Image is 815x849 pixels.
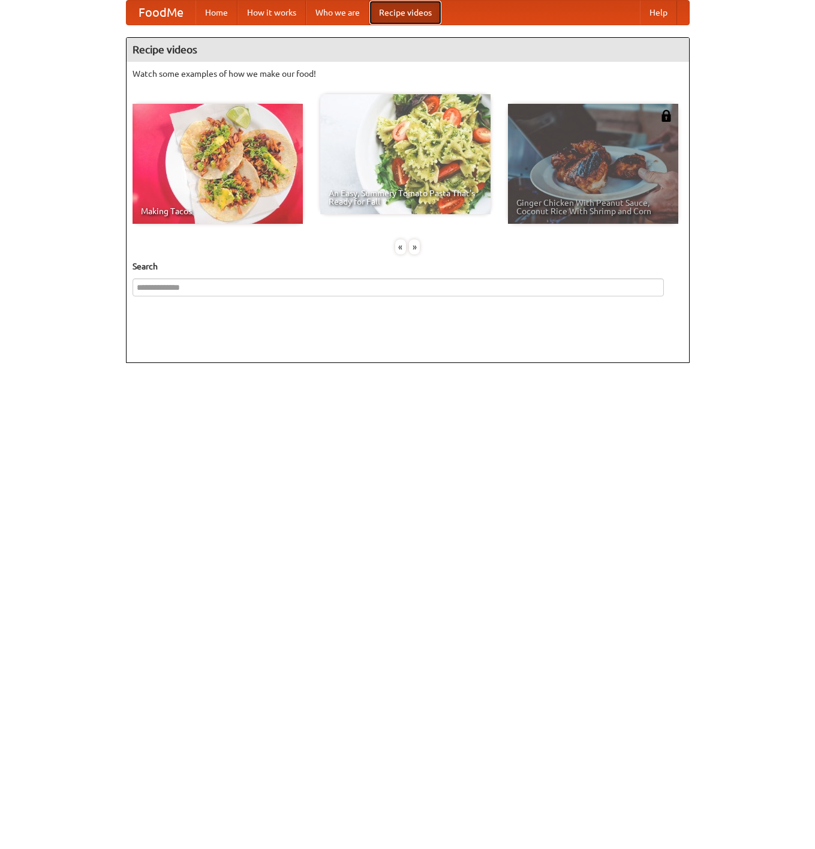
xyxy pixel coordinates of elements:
p: Watch some examples of how we make our food! [133,68,683,80]
a: Help [640,1,677,25]
img: 483408.png [660,110,672,122]
div: « [395,239,406,254]
span: An Easy, Summery Tomato Pasta That's Ready for Fall [329,189,482,206]
h4: Recipe videos [127,38,689,62]
a: Who we are [306,1,369,25]
a: Recipe videos [369,1,441,25]
a: Making Tacos [133,104,303,224]
span: Making Tacos [141,207,294,215]
h5: Search [133,260,683,272]
a: Home [196,1,237,25]
a: How it works [237,1,306,25]
a: FoodMe [127,1,196,25]
div: » [409,239,420,254]
a: An Easy, Summery Tomato Pasta That's Ready for Fall [320,94,491,214]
